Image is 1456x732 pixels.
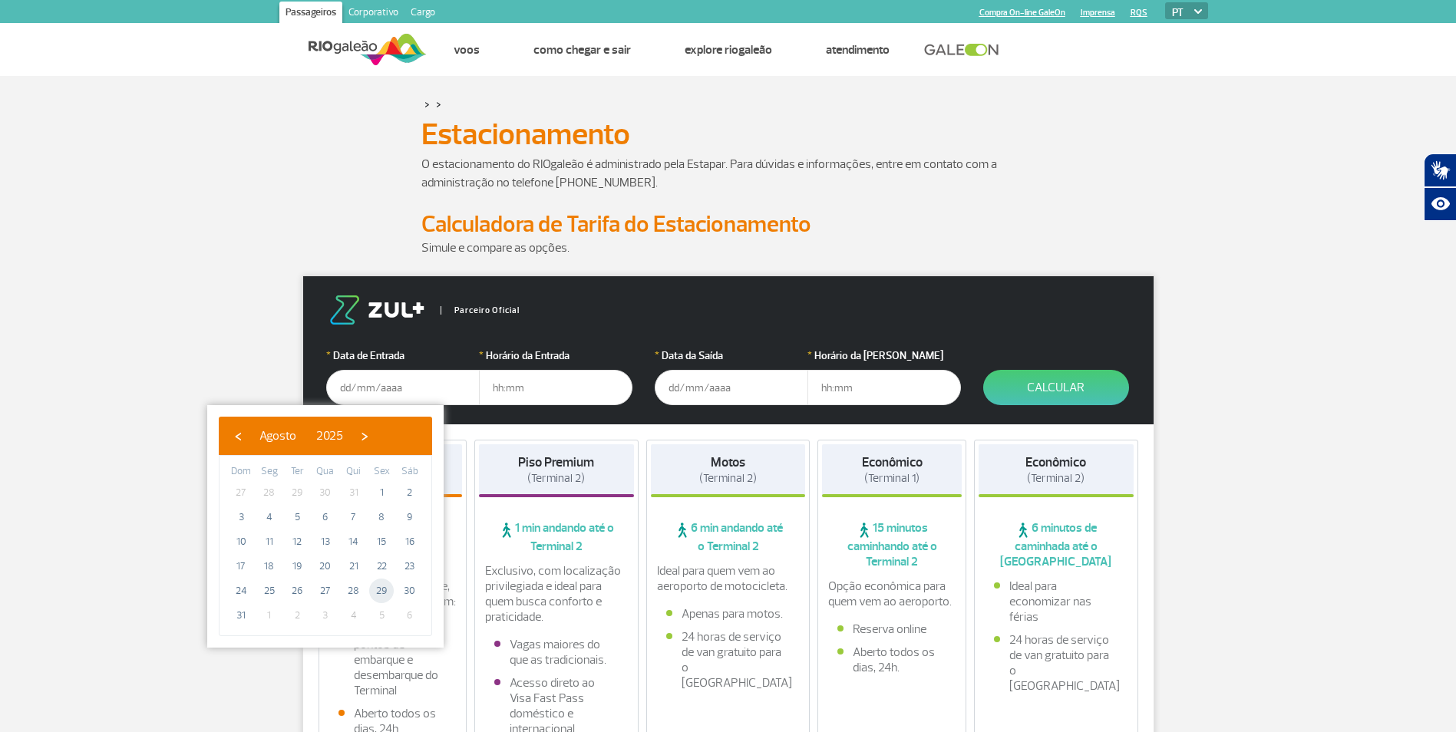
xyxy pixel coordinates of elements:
a: Voos [454,42,480,58]
span: 29 [285,480,309,505]
span: Agosto [259,428,296,443]
a: Passageiros [279,2,342,26]
li: Apenas para motos. [666,606,791,622]
input: dd/mm/aaaa [655,370,808,405]
h1: Estacionamento [421,121,1035,147]
span: 27 [313,579,338,603]
span: 28 [342,579,366,603]
span: 27 [229,480,253,505]
strong: Econômico [862,454,923,470]
span: (Terminal 2) [699,471,757,486]
a: Cargo [404,2,441,26]
button: Abrir tradutor de língua de sinais. [1424,153,1456,187]
span: 21 [342,554,366,579]
label: Horário da Entrada [479,348,632,364]
button: 2025 [306,424,353,447]
span: 26 [285,579,309,603]
button: Abrir recursos assistivos. [1424,187,1456,221]
span: 9 [398,505,422,529]
span: 12 [285,529,309,554]
span: 15 [369,529,394,554]
th: weekday [256,463,284,480]
span: 31 [229,603,253,628]
span: 4 [342,603,366,628]
bs-datepicker-container: calendar [207,405,444,648]
a: Como chegar e sair [533,42,631,58]
li: Ideal para economizar nas férias [994,579,1118,625]
span: 3 [229,505,253,529]
span: 15 minutos caminhando até o Terminal 2 [822,520,962,569]
li: Vagas maiores do que as tradicionais. [494,637,619,668]
li: 24 horas de serviço de van gratuito para o [GEOGRAPHIC_DATA] [666,629,791,691]
span: 28 [257,480,282,505]
span: 20 [313,554,338,579]
img: logo-zul.png [326,295,428,325]
p: O estacionamento do RIOgaleão é administrado pela Estapar. Para dúvidas e informações, entre em c... [421,155,1035,192]
span: 2 [285,603,309,628]
span: (Terminal 2) [1027,471,1085,486]
a: RQS [1131,8,1147,18]
a: > [436,95,441,113]
span: 8 [369,505,394,529]
span: 7 [342,505,366,529]
li: Fácil acesso aos pontos de embarque e desembarque do Terminal [338,622,447,698]
span: (Terminal 1) [864,471,919,486]
label: Data da Saída [655,348,808,364]
span: Parceiro Oficial [441,306,520,315]
button: › [353,424,376,447]
span: 31 [342,480,366,505]
p: Simule e compare as opções. [421,239,1035,257]
span: 1 min andando até o Terminal 2 [479,520,634,554]
span: 10 [229,529,253,554]
button: Agosto [249,424,306,447]
bs-datepicker-navigation-view: ​ ​ ​ [226,426,376,441]
button: ‹ [226,424,249,447]
span: 5 [285,505,309,529]
a: Corporativo [342,2,404,26]
strong: Econômico [1025,454,1086,470]
th: weekday [283,463,312,480]
a: Compra On-line GaleOn [979,8,1065,18]
th: weekday [227,463,256,480]
li: 24 horas de serviço de van gratuito para o [GEOGRAPHIC_DATA] [994,632,1118,694]
span: 29 [369,579,394,603]
span: 30 [313,480,338,505]
span: 6 min andando até o Terminal 2 [651,520,806,554]
span: (Terminal 2) [527,471,585,486]
p: Exclusivo, com localização privilegiada e ideal para quem busca conforto e praticidade. [485,563,628,625]
span: 6 minutos de caminhada até o [GEOGRAPHIC_DATA] [979,520,1134,569]
span: 4 [257,505,282,529]
span: 23 [398,554,422,579]
span: 16 [398,529,422,554]
a: Atendimento [826,42,890,58]
span: 18 [257,554,282,579]
input: hh:mm [479,370,632,405]
div: Plugin de acessibilidade da Hand Talk. [1424,153,1456,221]
button: Calcular [983,370,1129,405]
th: weekday [395,463,424,480]
input: hh:mm [807,370,961,405]
span: 6 [313,505,338,529]
span: 30 [398,579,422,603]
span: 3 [313,603,338,628]
span: 24 [229,579,253,603]
p: Opção econômica para quem vem ao aeroporto. [828,579,956,609]
a: > [424,95,430,113]
p: Ideal para quem vem ao aeroporto de motocicleta. [657,563,800,594]
span: 25 [257,579,282,603]
input: dd/mm/aaaa [326,370,480,405]
label: Data de Entrada [326,348,480,364]
span: 17 [229,554,253,579]
li: Aberto todos os dias, 24h. [837,645,946,675]
th: weekday [339,463,368,480]
span: 11 [257,529,282,554]
span: 19 [285,554,309,579]
th: weekday [368,463,396,480]
li: Reserva online [837,622,946,637]
strong: Motos [711,454,745,470]
h2: Calculadora de Tarifa do Estacionamento [421,210,1035,239]
span: 1 [257,603,282,628]
th: weekday [312,463,340,480]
